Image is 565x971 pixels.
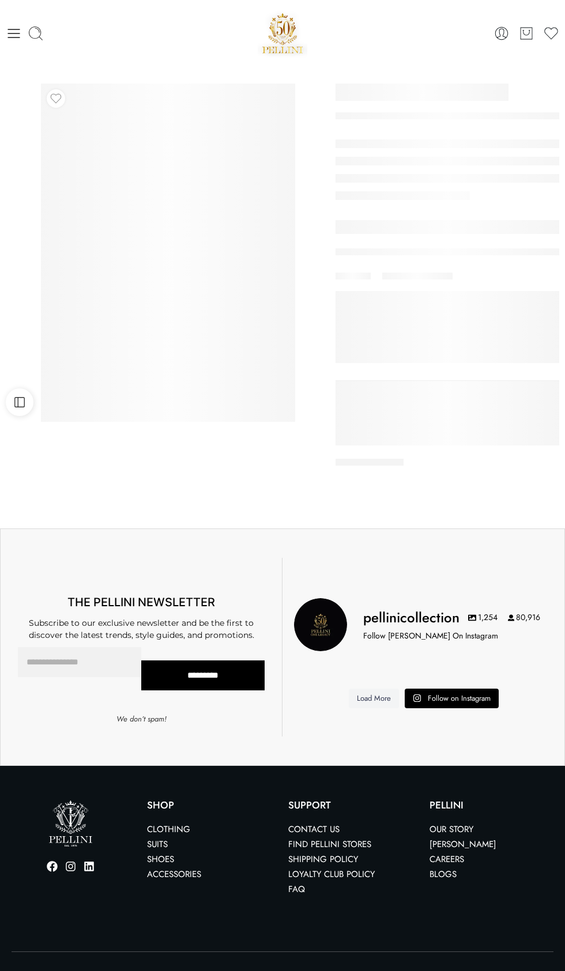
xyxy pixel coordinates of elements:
a: Careers [430,853,464,866]
a: Our Story [430,823,473,836]
span: 80,916 [508,612,540,624]
h3: pellinicollection [363,608,459,628]
span: 1,254 [468,612,498,624]
a: Clothing [147,823,190,836]
svg: Instagram [413,694,421,702]
a: Load More [349,689,399,708]
a: Pellini - [258,9,307,58]
a: FAQ [288,883,305,896]
a: Pellini Collection pellinicollection 1,254 80,916 Follow [PERSON_NAME] On Instagram [294,598,553,651]
div: Share [336,270,371,282]
input: Email Address * [18,647,141,678]
a: Suits [147,838,168,851]
div: are viewing this right now [336,245,559,258]
a: Contact us [288,823,340,836]
span: Follow on Instagram [428,693,491,704]
p: Shop [147,800,277,810]
a: Shipping Policy [288,853,358,866]
img: Pellini [258,9,307,58]
span: Load More [357,693,391,704]
a: Blogs [430,868,457,881]
p: PELLINI [430,800,559,810]
span: THE PELLINI NEWSLETTER [67,595,215,609]
p: Follow [PERSON_NAME] On Instagram [363,630,498,642]
a: Wishlist [543,25,559,41]
a: Loyalty Club Policy [288,868,375,881]
em: We don’t spam! [116,713,167,724]
a: Find Pellini Stores [288,838,371,851]
a: Accessories [147,868,201,881]
a: [PERSON_NAME] [430,838,496,851]
a: Login / Register [494,25,510,41]
p: SUPPORT [288,800,418,810]
a: Instagram Follow on Instagram [405,689,499,708]
a: Shoes [147,853,174,866]
a: Cart [518,25,534,41]
h1: LOW TOP BLACK SNEAKERS [336,84,508,101]
span: Subscribe to our exclusive newsletter and be the first to discover the latest trends, style guide... [29,618,254,640]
